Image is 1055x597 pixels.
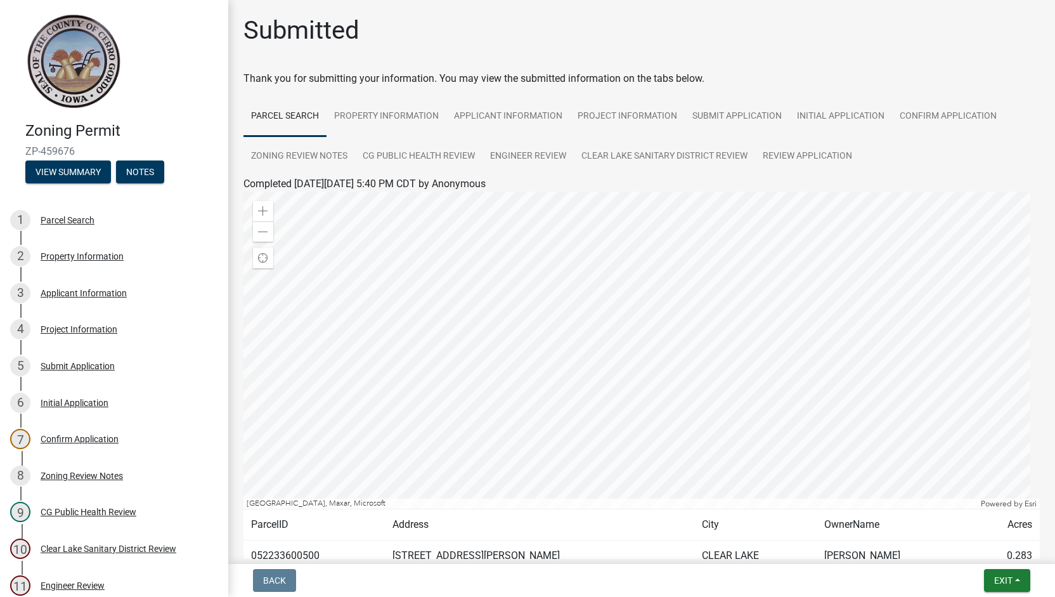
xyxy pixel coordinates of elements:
td: Address [385,509,694,541]
div: Submit Application [41,362,115,371]
button: View Summary [25,161,111,183]
div: Thank you for submitting your information. You may view the submitted information on the tabs below. [243,71,1040,86]
wm-modal-confirm: Notes [116,167,164,178]
td: City [694,509,817,541]
div: Engineer Review [41,581,105,590]
a: Parcel Search [243,96,327,137]
a: Project Information [570,96,685,137]
div: 7 [10,429,30,449]
span: ZP-459676 [25,145,203,157]
div: Find my location [253,248,273,268]
a: Submit Application [685,96,789,137]
div: Property Information [41,252,124,261]
a: CG Public Health Review [355,136,482,177]
a: Esri [1025,499,1037,508]
div: 3 [10,283,30,303]
button: Back [253,569,296,592]
a: Confirm Application [892,96,1004,137]
div: Zoning Review Notes [41,471,123,480]
a: Zoning Review Notes [243,136,355,177]
span: Exit [994,575,1013,586]
h4: Zoning Permit [25,122,218,140]
div: Applicant Information [41,289,127,298]
div: 11 [10,575,30,596]
div: 6 [10,393,30,413]
td: [STREET_ADDRESS][PERSON_NAME] [385,541,694,572]
div: 10 [10,539,30,559]
td: Acres [971,509,1040,541]
div: 5 [10,356,30,376]
div: 8 [10,466,30,486]
div: 4 [10,319,30,339]
div: Clear Lake Sanitary District Review [41,544,176,553]
img: Cerro Gordo County, Iowa [25,13,121,108]
a: Initial Application [789,96,892,137]
a: Engineer Review [482,136,574,177]
div: 1 [10,210,30,230]
span: Back [263,575,286,586]
div: 9 [10,502,30,522]
td: CLEAR LAKE [694,541,817,572]
td: ParcelID [243,509,385,541]
span: Completed [DATE][DATE] 5:40 PM CDT by Anonymous [243,178,486,190]
td: 052233600500 [243,541,385,572]
td: [PERSON_NAME] [817,541,971,572]
div: Powered by [978,499,1040,509]
a: Applicant Information [446,96,570,137]
a: Review Application [755,136,860,177]
a: Property Information [327,96,446,137]
div: Project Information [41,325,117,334]
button: Notes [116,161,164,183]
div: Initial Application [41,398,108,407]
td: 0.283 [971,541,1040,572]
wm-modal-confirm: Summary [25,167,111,178]
button: Exit [984,569,1030,592]
div: [GEOGRAPHIC_DATA], Maxar, Microsoft [243,499,978,509]
div: Zoom in [253,201,273,221]
a: Clear Lake Sanitary District Review [574,136,755,177]
div: Confirm Application [41,435,119,443]
div: 2 [10,246,30,266]
h1: Submitted [243,15,359,46]
div: Parcel Search [41,216,94,225]
td: OwnerName [817,509,971,541]
div: CG Public Health Review [41,508,136,516]
div: Zoom out [253,221,273,242]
